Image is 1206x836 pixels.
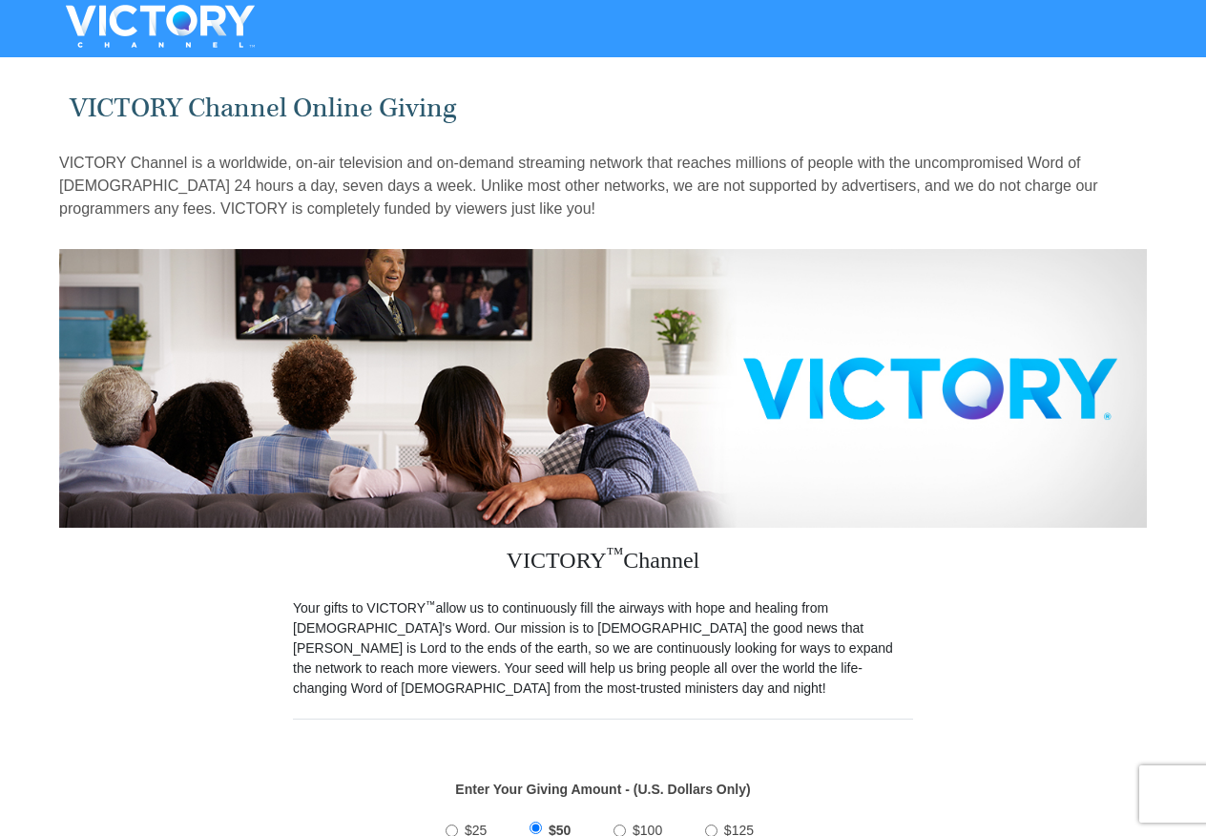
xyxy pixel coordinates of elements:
[426,598,436,610] sup: ™
[41,5,280,48] img: VICTORYTHON - VICTORY Channel
[455,782,750,797] strong: Enter Your Giving Amount - (U.S. Dollars Only)
[59,152,1147,220] p: VICTORY Channel is a worldwide, on-air television and on-demand streaming network that reaches mi...
[293,528,913,598] h3: VICTORY Channel
[70,93,1137,124] h1: VICTORY Channel Online Giving
[293,598,913,699] p: Your gifts to VICTORY allow us to continuously fill the airways with hope and healing from [DEMOG...
[607,544,624,563] sup: ™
